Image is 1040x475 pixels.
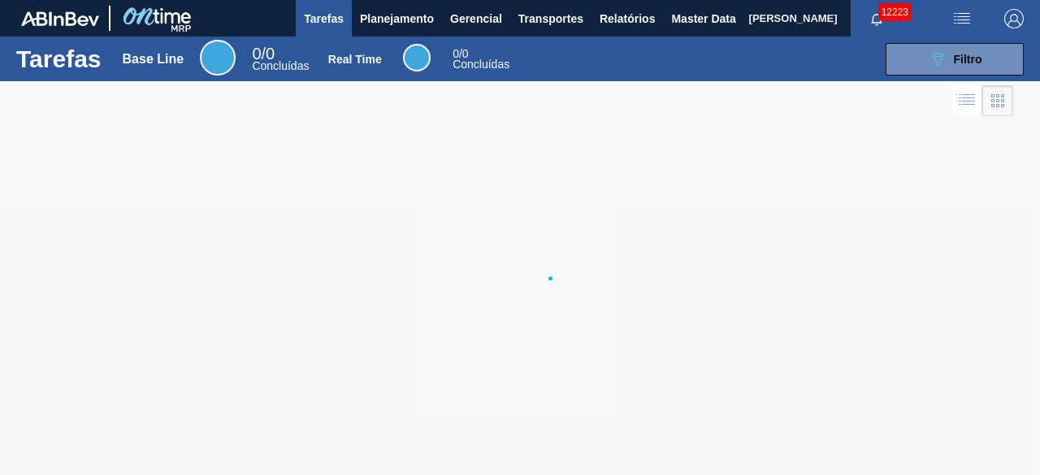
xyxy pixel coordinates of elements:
[123,52,184,67] div: Base Line
[16,50,102,68] h1: Tarefas
[453,47,468,60] span: / 0
[453,47,459,60] span: 0
[252,47,309,71] div: Base Line
[328,53,382,66] div: Real Time
[304,9,344,28] span: Tarefas
[252,59,309,72] span: Concluídas
[851,7,903,30] button: Notificações
[878,3,912,21] span: 12223
[600,9,655,28] span: Relatórios
[954,53,982,66] span: Filtro
[1004,9,1024,28] img: Logout
[453,49,509,70] div: Real Time
[252,45,261,63] span: 0
[453,58,509,71] span: Concluídas
[403,44,431,71] div: Real Time
[886,43,1024,76] button: Filtro
[200,40,236,76] div: Base Line
[518,9,583,28] span: Transportes
[21,11,99,26] img: TNhmsLtSVTkK8tSr43FrP2fwEKptu5GPRR3wAAAABJRU5ErkJggg==
[952,9,972,28] img: userActions
[450,9,502,28] span: Gerencial
[252,45,275,63] span: / 0
[671,9,735,28] span: Master Data
[360,9,434,28] span: Planejamento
